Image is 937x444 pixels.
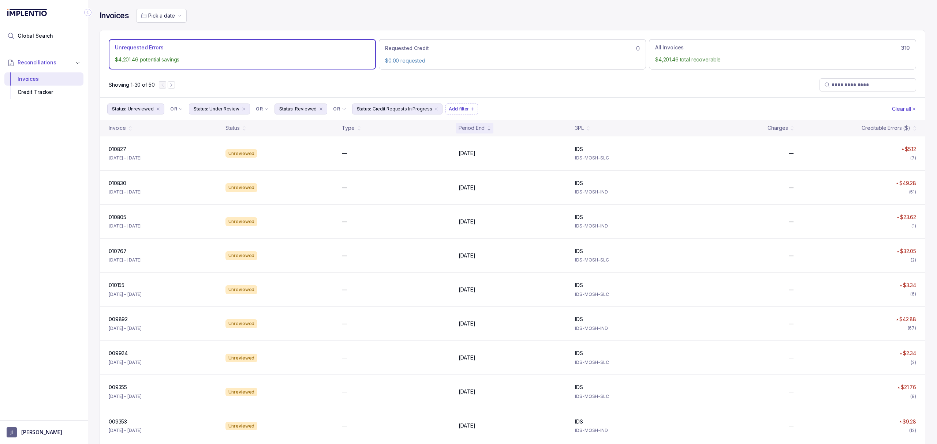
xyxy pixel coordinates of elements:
[109,214,126,221] p: 010805
[789,320,794,327] p: —
[910,154,916,162] div: (7)
[901,384,916,391] p: $21.76
[109,256,142,264] p: [DATE] – [DATE]
[357,105,371,113] p: Status:
[109,359,142,366] p: [DATE] – [DATE]
[253,104,272,114] button: Filter Chip Connector undefined
[575,248,583,255] p: IDS
[575,154,683,162] p: IDS-MOSH-SLC
[225,183,258,192] div: Unreviewed
[168,81,175,89] button: Next Page
[385,44,640,53] div: 0
[575,325,683,332] p: IDS-MOSH-IND
[901,148,904,150] img: red pointer upwards
[109,350,128,357] p: 009924
[128,105,154,113] p: Unreviewed
[342,150,347,157] p: —
[194,105,208,113] p: Status:
[107,104,891,114] ul: Filter Group
[459,184,475,191] p: [DATE]
[899,421,901,422] img: red pointer upwards
[100,11,129,21] h4: Invoices
[575,282,583,289] p: IDS
[10,86,78,99] div: Credit Tracker
[459,124,485,132] div: Period End
[459,150,475,157] p: [DATE]
[109,418,127,425] p: 009353
[459,388,475,395] p: [DATE]
[575,188,683,196] p: IDS-MOSH-IND
[575,214,583,221] p: IDS
[905,146,916,153] p: $5.12
[279,105,294,113] p: Status:
[342,422,347,429] p: —
[459,320,475,327] p: [DATE]
[167,104,186,114] button: Filter Chip Connector undefined
[908,324,917,332] div: (67)
[897,387,900,388] img: red pointer upwards
[109,180,126,187] p: 010830
[275,104,327,114] button: Filter Chip Reviewed
[109,427,142,434] p: [DATE] – [DATE]
[136,9,187,23] button: Date Range Picker
[256,106,263,112] p: OR
[862,124,910,132] div: Creditable Errors ($)
[83,8,92,17] div: Collapse Icon
[342,252,347,259] p: —
[109,248,127,255] p: 010767
[459,218,475,225] p: [DATE]
[109,188,142,196] p: [DATE] – [DATE]
[109,393,142,400] p: [DATE] – [DATE]
[225,149,258,158] div: Unreviewed
[115,56,370,63] p: $4,201.46 potential savings
[109,146,126,153] p: 010827
[342,218,347,225] p: —
[225,388,258,396] div: Unreviewed
[7,427,17,437] span: User initials
[109,222,142,230] p: [DATE] – [DATE]
[655,44,684,51] p: All Invoices
[892,105,911,113] p: Clear all
[109,154,142,162] p: [DATE] – [DATE]
[155,106,161,112] div: remove content
[225,124,240,132] div: Status
[342,320,347,327] p: —
[241,106,247,112] div: remove content
[789,252,794,259] p: —
[4,71,83,101] div: Reconciliations
[901,45,910,51] h6: 310
[575,256,683,264] p: IDS-MOSH-SLC
[148,12,175,19] span: Pick a date
[256,106,269,112] li: Filter Chip Connector undefined
[900,285,902,286] img: red pointer upwards
[342,388,347,395] p: —
[109,39,916,69] ul: Action Tab Group
[900,353,902,354] img: red pointer upwards
[459,252,475,259] p: [DATE]
[10,72,78,86] div: Invoices
[445,104,478,114] button: Filter Chip Add filter
[575,146,583,153] p: IDS
[900,214,916,221] p: $23.62
[109,124,126,132] div: Invoice
[18,59,56,66] span: Reconciliations
[333,106,346,112] li: Filter Chip Connector undefined
[170,106,183,112] li: Filter Chip Connector undefined
[352,104,443,114] button: Filter Chip Credit Requests In Progress
[318,106,324,112] div: remove content
[109,325,142,332] p: [DATE] – [DATE]
[225,319,258,328] div: Unreviewed
[7,427,81,437] button: User initials[PERSON_NAME]
[342,286,347,293] p: —
[225,285,258,294] div: Unreviewed
[575,427,683,434] p: IDS-MOSH-IND
[109,282,124,289] p: 010155
[459,286,475,293] p: [DATE]
[655,56,910,63] p: $4,201.46 total recoverable
[109,316,128,323] p: 009892
[433,106,439,112] div: remove content
[385,45,429,52] p: Requested Credit
[18,32,53,39] span: Global Search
